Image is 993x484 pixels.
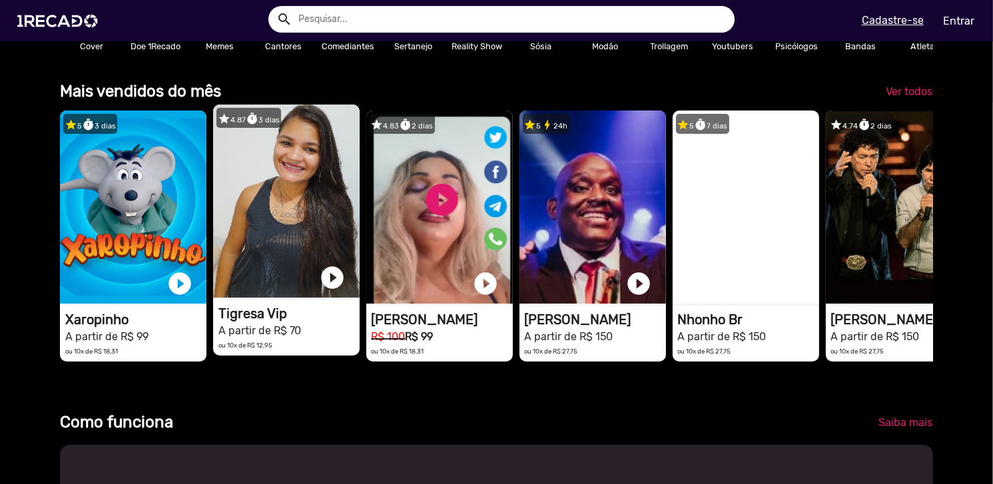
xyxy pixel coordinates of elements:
h1: [PERSON_NAME] ([PERSON_NAME] & [PERSON_NAME]) [831,312,972,328]
small: ou 10x de R$ 18,31 [372,348,424,355]
button: Example home icon [272,7,295,30]
video: 1RECADO vídeos dedicados para fãs e empresas [60,111,206,304]
p: Psicólogos [772,40,823,53]
a: play_circle_filled [320,264,346,291]
input: Pesquisar... [288,6,735,33]
video: 1RECADO vídeos dedicados para fãs e empresas [673,111,819,304]
b: Como funciona [60,413,173,431]
small: ou 10x de R$ 12,95 [218,342,272,349]
p: Modão [580,40,631,53]
video: 1RECADO vídeos dedicados para fãs e empresas [519,111,666,304]
mat-icon: Example home icon [276,11,292,27]
a: play_circle_filled [626,270,653,297]
a: Saiba mais [868,411,943,435]
a: Entrar [934,9,983,33]
h1: Nhonho Br [678,312,819,328]
p: Atletas [900,40,950,53]
b: Mais vendidos do mês [60,82,221,101]
span: Saiba mais [878,416,932,429]
a: play_circle_filled [779,270,806,297]
h1: [PERSON_NAME] [372,312,513,328]
small: R$ 100 [372,330,406,343]
p: Sósia [516,40,567,53]
small: ou 10x de R$ 27,75 [831,348,884,355]
p: Youtubers [708,40,759,53]
small: A partir de R$ 99 [65,330,149,343]
small: ou 10x de R$ 18,31 [65,348,118,355]
a: play_circle_filled [932,270,959,297]
h1: Xaropinho [65,312,206,328]
span: Ver todos [886,85,932,98]
a: play_circle_filled [473,270,499,297]
small: ou 10x de R$ 27,75 [678,348,731,355]
small: ou 10x de R$ 27,75 [525,348,578,355]
video: 1RECADO vídeos dedicados para fãs e empresas [826,111,972,304]
b: R$ 99 [406,330,434,343]
small: A partir de R$ 150 [525,330,613,343]
p: Trollagem [644,40,695,53]
small: A partir de R$ 150 [678,330,767,343]
h1: [PERSON_NAME] [525,312,666,328]
small: A partir de R$ 150 [831,330,920,343]
video: 1RECADO vídeos dedicados para fãs e empresas [213,105,360,298]
u: Cadastre-se [862,14,924,27]
a: play_circle_filled [166,270,193,297]
p: Bandas [836,40,886,53]
small: A partir de R$ 70 [218,324,302,337]
video: 1RECADO vídeos dedicados para fãs e empresas [366,111,513,304]
h1: Tigresa Vip [218,306,360,322]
